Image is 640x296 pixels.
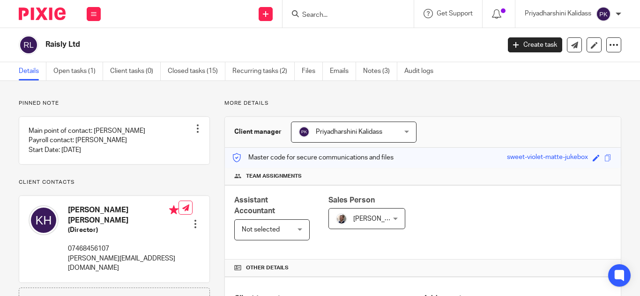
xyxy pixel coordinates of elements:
img: Matt%20Circle.png [336,213,347,224]
a: Open tasks (1) [53,62,103,80]
p: 07468456107 [68,244,179,253]
h4: [PERSON_NAME] [PERSON_NAME] [68,205,179,225]
span: Sales Person [328,196,375,204]
p: Master code for secure communications and files [232,153,394,162]
span: Priyadharshini Kalidass [316,129,382,135]
span: [PERSON_NAME] [353,216,405,222]
a: Details [19,62,46,80]
a: Notes (3) [363,62,397,80]
span: Get Support [437,10,473,17]
img: svg%3E [596,7,611,22]
span: Other details [246,264,289,272]
div: sweet-violet-matte-jukebox [507,152,588,163]
span: Not selected [242,226,280,233]
p: More details [224,100,621,107]
a: Recurring tasks (2) [232,62,295,80]
h5: (Director) [68,225,179,235]
span: Assistant Accountant [234,196,275,215]
input: Search [301,11,386,20]
a: Emails [330,62,356,80]
p: Priyadharshini Kalidass [525,9,591,18]
p: [PERSON_NAME][EMAIL_ADDRESS][DOMAIN_NAME] [68,254,179,273]
a: Audit logs [404,62,440,80]
a: Files [302,62,323,80]
img: svg%3E [298,126,310,137]
a: Create task [508,37,562,52]
h3: Client manager [234,127,282,137]
img: svg%3E [19,35,38,55]
span: Team assignments [246,173,302,180]
img: svg%3E [29,205,59,235]
p: Client contacts [19,179,210,186]
a: Closed tasks (15) [168,62,225,80]
h2: Raisly Ltd [45,40,404,50]
i: Primary [169,205,179,215]
a: Client tasks (0) [110,62,161,80]
p: Pinned note [19,100,210,107]
img: Pixie [19,7,66,20]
